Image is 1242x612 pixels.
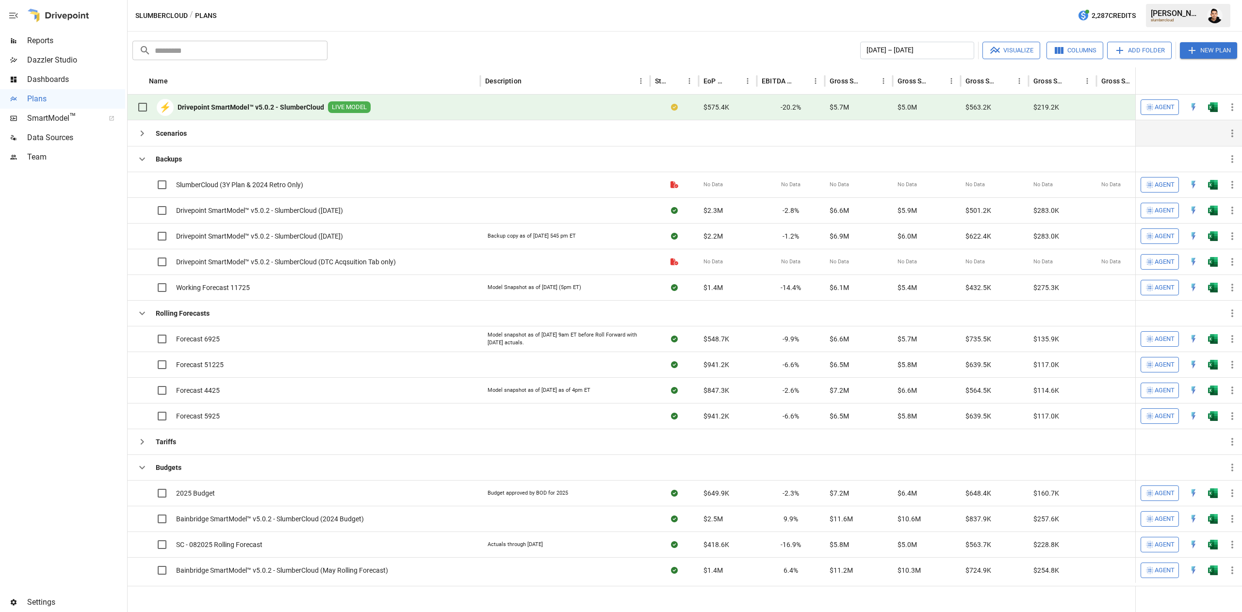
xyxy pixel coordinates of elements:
[1208,360,1218,370] div: Open in Excel
[1189,334,1198,344] img: quick-edit-flash.b8aec18c.svg
[488,387,590,394] div: Model snapshot as of [DATE] as of 4pm ET
[1208,514,1218,524] div: Open in Excel
[703,181,723,189] span: No Data
[830,258,849,266] span: No Data
[190,10,193,22] div: /
[1033,231,1059,241] span: $283.0K
[965,386,991,395] span: $564.5K
[703,77,726,85] div: EoP Cash
[1208,180,1218,190] div: Open in Excel
[1189,488,1198,498] div: Open in Quick Edit
[1208,411,1218,421] img: excel-icon.76473adf.svg
[1141,357,1179,372] button: Agent
[965,206,991,215] span: $501.2K
[898,258,917,266] span: No Data
[27,113,98,124] span: SmartModel
[27,74,125,85] span: Dashboards
[965,565,991,575] span: $724.9K
[176,180,303,190] span: SlumberCloud (3Y Plan & 2024 Retro Only)
[830,540,849,549] span: $5.8M
[783,360,799,370] span: -6.6%
[1208,565,1218,575] img: excel-icon.76473adf.svg
[965,77,998,85] div: Gross Sales: Marketplace
[1208,231,1218,241] div: Open in Excel
[1033,488,1059,498] span: $160.7K
[1208,206,1218,215] img: excel-icon.76473adf.svg
[965,258,985,266] span: No Data
[703,514,723,524] span: $2.5M
[671,283,678,292] div: Sync complete
[27,151,125,163] span: Team
[784,565,798,575] span: 6.4%
[1155,102,1175,113] span: Agent
[156,129,187,138] b: Scenarios
[783,334,799,344] span: -9.9%
[830,565,853,575] span: $11.2M
[703,283,723,292] span: $1.4M
[1208,386,1218,395] img: excel-icon.76473adf.svg
[1141,408,1179,424] button: Agent
[156,463,181,472] b: Budgets
[1208,334,1218,344] div: Open in Excel
[830,102,849,112] span: $5.7M
[1189,514,1198,524] div: Open in Quick Edit
[1208,334,1218,344] img: excel-icon.76473adf.svg
[176,206,343,215] span: Drivepoint SmartModel™ v5.0.2 - SlumberCloud ([DATE])
[156,437,176,447] b: Tariffs
[169,74,182,88] button: Sort
[1189,411,1198,421] div: Open in Quick Edit
[1107,42,1172,59] button: Add Folder
[1189,386,1198,395] img: quick-edit-flash.b8aec18c.svg
[783,386,799,395] span: -2.6%
[671,206,678,215] div: Sync complete
[27,93,125,105] span: Plans
[1155,488,1175,499] span: Agent
[671,411,678,421] div: Sync complete
[809,74,822,88] button: EBITDA Margin column menu
[1189,360,1198,370] div: Open in Quick Edit
[27,35,125,47] span: Reports
[157,99,174,116] div: ⚡
[1013,74,1026,88] button: Gross Sales: Marketplace column menu
[671,334,678,344] div: Sync complete
[1101,77,1134,85] div: Gross Sales: Retail
[795,74,809,88] button: Sort
[830,181,849,189] span: No Data
[741,74,754,88] button: EoP Cash column menu
[27,54,125,66] span: Dazzler Studio
[898,411,917,421] span: $5.8M
[671,565,678,575] div: Sync complete
[1189,565,1198,575] div: Open in Quick Edit
[1207,8,1223,23] div: Francisco Sanchez
[488,232,576,240] div: Backup copy as of [DATE] 545 pm ET
[898,181,917,189] span: No Data
[781,258,801,266] span: No Data
[671,102,678,112] div: Your plan has changes in Excel that are not reflected in the Drivepoint Data Warehouse, select "S...
[860,42,974,59] button: [DATE] – [DATE]
[485,77,522,85] div: Description
[1080,74,1094,88] button: Gross Sales: Wholesale column menu
[1189,488,1198,498] img: quick-edit-flash.b8aec18c.svg
[1201,2,1228,29] button: Francisco Sanchez
[1189,257,1198,267] img: quick-edit-flash.b8aec18c.svg
[1228,74,1242,88] button: Sort
[634,74,648,88] button: Description column menu
[156,308,210,318] b: Rolling Forecasts
[1033,334,1059,344] span: $135.9K
[1155,514,1175,525] span: Agent
[671,514,678,524] div: Sync complete
[965,411,991,421] span: $639.5K
[1033,411,1059,421] span: $117.0K
[1033,258,1053,266] span: No Data
[1189,283,1198,292] div: Open in Quick Edit
[703,386,729,395] span: $847.3K
[1155,257,1175,268] span: Agent
[1155,179,1175,191] span: Agent
[830,386,849,395] span: $7.2M
[830,411,849,421] span: $6.5M
[1155,565,1175,576] span: Agent
[1155,205,1175,216] span: Agent
[523,74,536,88] button: Sort
[1208,283,1218,292] img: excel-icon.76473adf.svg
[830,231,849,241] span: $6.9M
